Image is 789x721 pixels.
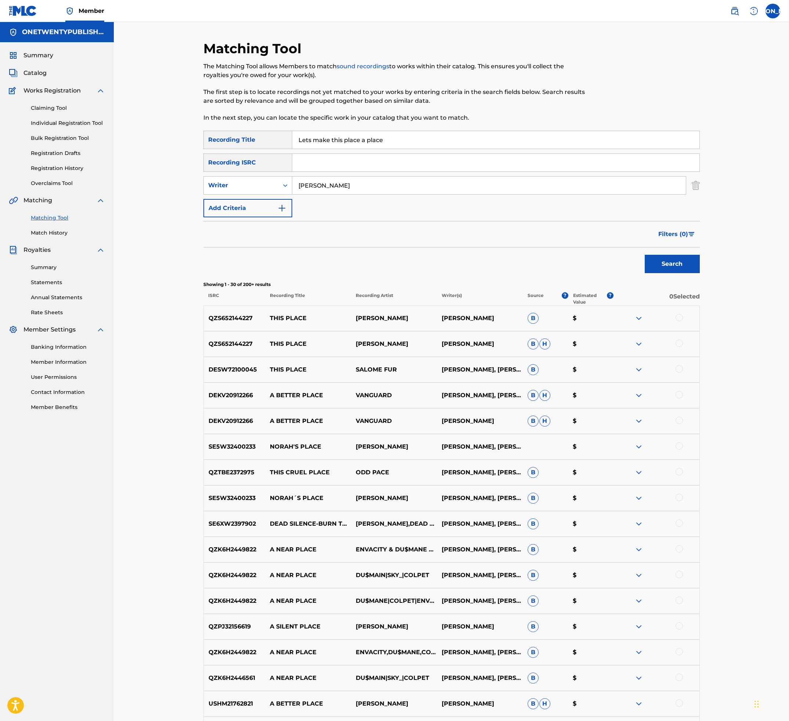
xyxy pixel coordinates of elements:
p: [PERSON_NAME], [PERSON_NAME], [PERSON_NAME] [437,442,523,451]
p: A SILENT PLACE [265,622,351,631]
p: [PERSON_NAME] [437,699,523,708]
span: Matching [23,196,52,205]
p: $ [568,699,614,708]
p: [PERSON_NAME], [PERSON_NAME] [437,494,523,503]
span: Catalog [23,69,47,77]
div: Help [746,4,761,18]
p: [PERSON_NAME] [437,622,523,631]
p: Source [528,292,544,305]
p: THIS PLACE [265,365,351,374]
p: VANGUARD [351,417,437,425]
a: sound recordings [337,63,389,70]
p: A BETTER PLACE [265,391,351,400]
span: ? [562,292,568,299]
p: [PERSON_NAME], [PERSON_NAME], [PERSON_NAME], [PERSON_NAME], [PERSON_NAME], [PERSON_NAME] [437,468,523,477]
form: Search Form [203,131,700,277]
img: expand [96,325,105,334]
p: THIS CRUEL PLACE [265,468,351,477]
p: [PERSON_NAME] [351,442,437,451]
button: Search [645,255,700,273]
p: $ [568,365,614,374]
p: $ [568,340,614,348]
span: B [528,673,539,684]
button: Filters (0) [654,225,700,243]
a: SummarySummary [9,51,53,60]
img: Catalog [9,69,18,77]
a: Individual Registration Tool [31,119,105,127]
img: Summary [9,51,18,60]
span: Filters ( 0 ) [658,230,688,239]
p: QZK6H2449822 [204,571,265,580]
div: Chat Widget [752,686,789,721]
span: B [528,570,539,581]
p: QZK6H2449822 [204,648,265,657]
p: [PERSON_NAME] [351,699,437,708]
p: $ [568,391,614,400]
p: [PERSON_NAME] [351,494,437,503]
div: Writer [208,181,274,190]
button: Add Criteria [203,199,292,217]
img: filter [688,232,695,236]
p: A BETTER PLACE [265,699,351,708]
p: $ [568,597,614,605]
p: $ [568,314,614,323]
p: In the next step, you can locate the specific work in your catalog that you want to match. [203,113,586,122]
a: Overclaims Tool [31,180,105,187]
p: [PERSON_NAME], [PERSON_NAME], [PERSON_NAME] [437,597,523,605]
p: SE5W32400233 [204,494,265,503]
p: [PERSON_NAME],DEAD SILENCE [351,519,437,528]
p: THIS PLACE [265,314,351,323]
p: QZTBE2372975 [204,468,265,477]
p: QZK6H2449822 [204,597,265,605]
span: ? [607,292,614,299]
span: B [528,493,539,504]
p: ENVACITY & DU$MANE & COLPET [351,545,437,554]
p: DEKV20912266 [204,391,265,400]
a: Annual Statements [31,294,105,301]
p: DU$MANE|COLPET|ENVACITY [351,597,437,605]
a: Member Information [31,358,105,366]
p: $ [568,468,614,477]
p: A NEAR PLACE [265,674,351,682]
span: Works Registration [23,86,81,95]
span: Summary [23,51,53,60]
span: B [528,621,539,632]
span: H [539,390,550,401]
img: Accounts [9,28,18,37]
p: DESW72100045 [204,365,265,374]
span: H [539,338,550,349]
a: Public Search [727,4,742,18]
span: H [539,416,550,427]
p: The first step is to locate recordings not yet matched to your works by entering criteria in the ... [203,88,586,105]
iframe: Resource Center [768,529,789,588]
p: NORAH´S PLACE [265,494,351,503]
img: expand [634,340,643,348]
p: $ [568,545,614,554]
p: $ [568,494,614,503]
img: expand [96,246,105,254]
p: SALOME FUR [351,365,437,374]
p: [PERSON_NAME], [PERSON_NAME], [PERSON_NAME] [437,545,523,554]
img: Matching [9,196,18,205]
p: $ [568,442,614,451]
img: Member Settings [9,325,18,334]
span: B [528,698,539,709]
p: [PERSON_NAME], [PERSON_NAME], [PERSON_NAME] [437,674,523,682]
p: QZS652144227 [204,314,265,323]
p: [PERSON_NAME] [351,314,437,323]
p: USHM21762821 [204,699,265,708]
img: expand [634,699,643,708]
a: Match History [31,229,105,237]
a: Member Benefits [31,403,105,411]
p: The Matching Tool allows Members to match to works within their catalog. This ensures you'll coll... [203,62,586,80]
img: expand [96,86,105,95]
p: $ [568,648,614,657]
img: expand [634,417,643,425]
p: Writer(s) [437,292,523,305]
span: B [528,518,539,529]
img: expand [634,545,643,554]
img: expand [634,494,643,503]
p: QZPJ32156619 [204,622,265,631]
p: [PERSON_NAME], [PERSON_NAME], [PERSON_NAME] [437,571,523,580]
img: Top Rightsholder [65,7,74,15]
